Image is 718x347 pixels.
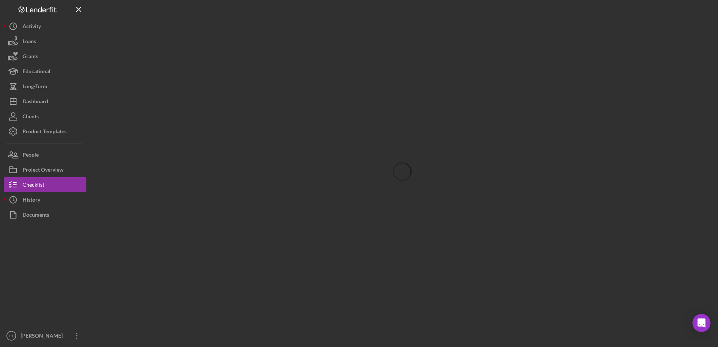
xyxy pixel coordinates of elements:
button: Project Overview [4,162,86,177]
div: Open Intercom Messenger [692,314,710,332]
button: History [4,192,86,207]
div: People [23,147,39,164]
div: Loans [23,34,36,51]
text: ET [9,334,14,338]
button: Activity [4,19,86,34]
button: Documents [4,207,86,222]
button: Loans [4,34,86,49]
div: Checklist [23,177,44,194]
button: Checklist [4,177,86,192]
div: Project Overview [23,162,63,179]
div: Dashboard [23,94,48,111]
div: Clients [23,109,39,126]
div: Long-Term [23,79,47,96]
button: Dashboard [4,94,86,109]
button: Clients [4,109,86,124]
div: Activity [23,19,41,36]
div: Documents [23,207,49,224]
div: Educational [23,64,50,81]
div: History [23,192,40,209]
button: Product Templates [4,124,86,139]
button: Educational [4,64,86,79]
button: Long-Term [4,79,86,94]
button: Grants [4,49,86,64]
div: Grants [23,49,38,66]
div: Product Templates [23,124,66,141]
div: [PERSON_NAME] [19,328,68,345]
button: People [4,147,86,162]
button: ET[PERSON_NAME] [4,328,86,343]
